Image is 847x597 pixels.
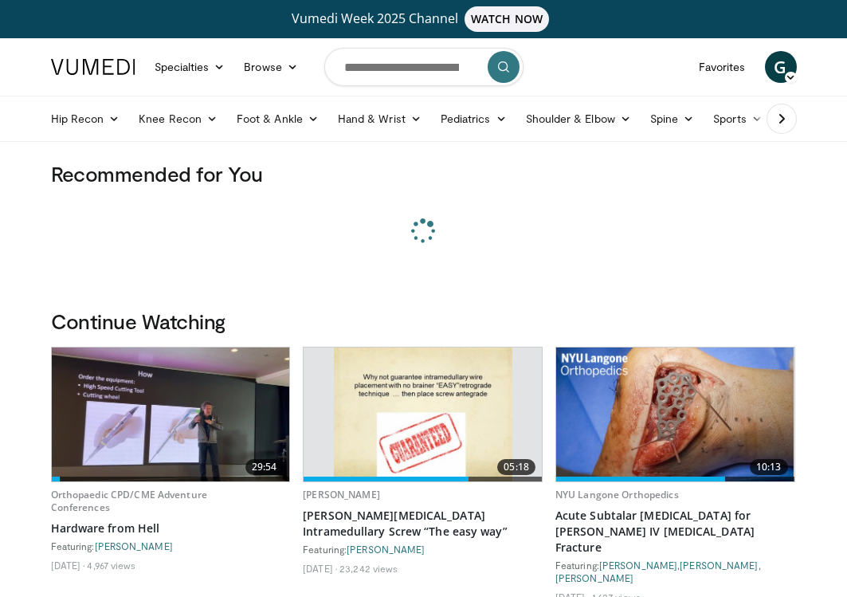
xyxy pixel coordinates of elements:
[599,560,677,571] a: [PERSON_NAME]
[304,348,542,481] a: 05:18
[680,560,758,571] a: [PERSON_NAME]
[129,103,227,135] a: Knee Recon
[334,348,512,481] img: eWNh-8akTAF2kj8X4xMDoxOjBrO-I4W8_10.620x360_q85_upscale.jpg
[51,488,207,514] a: Orthopaedic CPD/CME Adventure Conferences
[227,103,328,135] a: Foot & Ankle
[95,540,173,552] a: [PERSON_NAME]
[51,559,85,571] li: [DATE]
[51,540,291,552] div: Featuring:
[303,562,337,575] li: [DATE]
[765,51,797,83] a: G
[465,6,549,32] span: WATCH NOW
[52,348,289,481] img: 60775afc-ffda-4ab0-8851-c93795a251ec.620x360_q85_upscale.jpg
[245,459,284,475] span: 29:54
[497,459,535,475] span: 05:18
[750,459,788,475] span: 10:13
[328,103,431,135] a: Hand & Wrist
[51,520,291,536] a: Hardware from Hell
[431,103,516,135] a: Pediatrics
[303,508,543,540] a: [PERSON_NAME][MEDICAL_DATA] Intramedullary Screw “The easy way”
[303,488,380,501] a: [PERSON_NAME]
[556,348,794,481] img: 02c4751d-933a-4020-9254-a0b420c59421.jpg.620x360_q85_upscale.jpg
[339,562,398,575] li: 23,242 views
[555,559,795,584] div: Featuring: , ,
[556,348,794,481] a: 10:13
[641,103,704,135] a: Spine
[555,572,633,583] a: [PERSON_NAME]
[51,161,797,187] h3: Recommended for You
[41,103,130,135] a: Hip Recon
[87,559,135,571] li: 4,967 views
[51,59,135,75] img: VuMedi Logo
[145,51,235,83] a: Specialties
[234,51,308,83] a: Browse
[689,51,755,83] a: Favorites
[51,308,797,334] h3: Continue Watching
[52,348,290,481] a: 29:54
[41,6,806,32] a: Vumedi Week 2025 ChannelWATCH NOW
[347,544,425,555] a: [PERSON_NAME]
[303,543,543,556] div: Featuring:
[555,508,795,556] a: Acute Subtalar [MEDICAL_DATA] for [PERSON_NAME] IV [MEDICAL_DATA] Fracture
[516,103,641,135] a: Shoulder & Elbow
[324,48,523,86] input: Search topics, interventions
[555,488,679,501] a: NYU Langone Orthopedics
[704,103,772,135] a: Sports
